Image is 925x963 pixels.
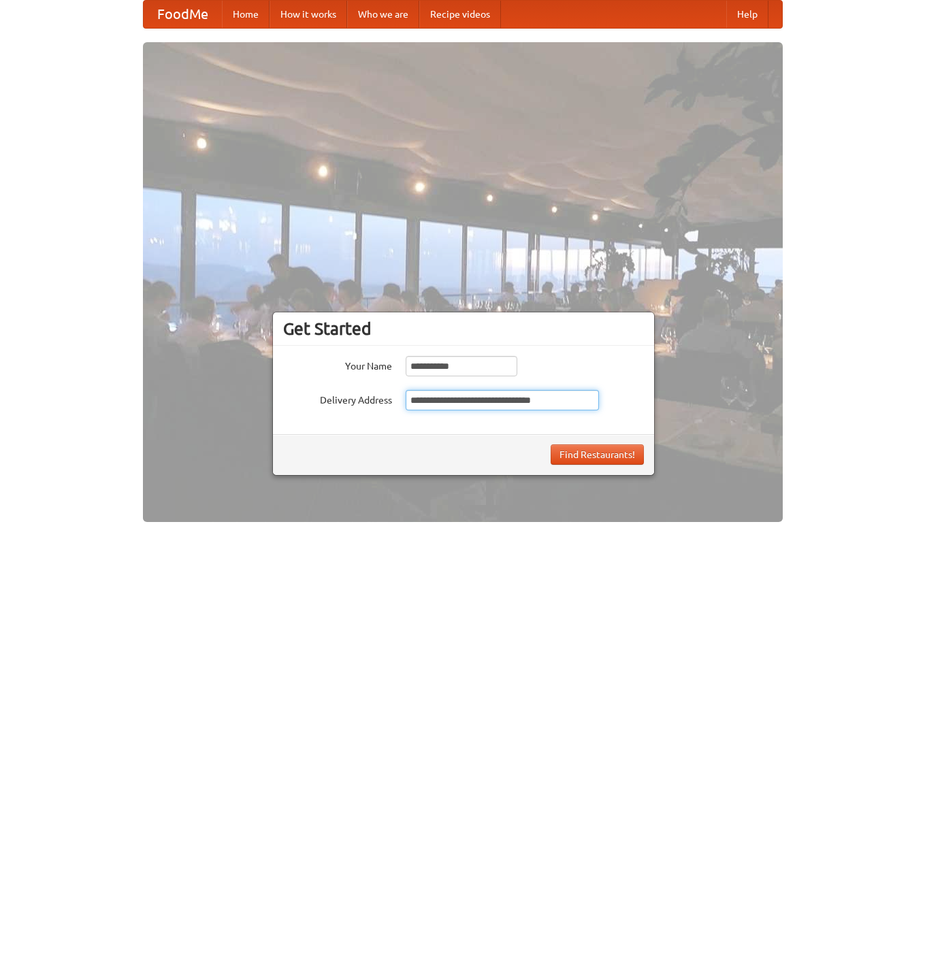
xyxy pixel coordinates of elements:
a: Help [726,1,768,28]
label: Delivery Address [283,390,392,407]
label: Your Name [283,356,392,373]
button: Find Restaurants! [551,444,644,465]
a: Recipe videos [419,1,501,28]
a: Who we are [347,1,419,28]
a: Home [222,1,270,28]
h3: Get Started [283,319,644,339]
a: FoodMe [144,1,222,28]
a: How it works [270,1,347,28]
